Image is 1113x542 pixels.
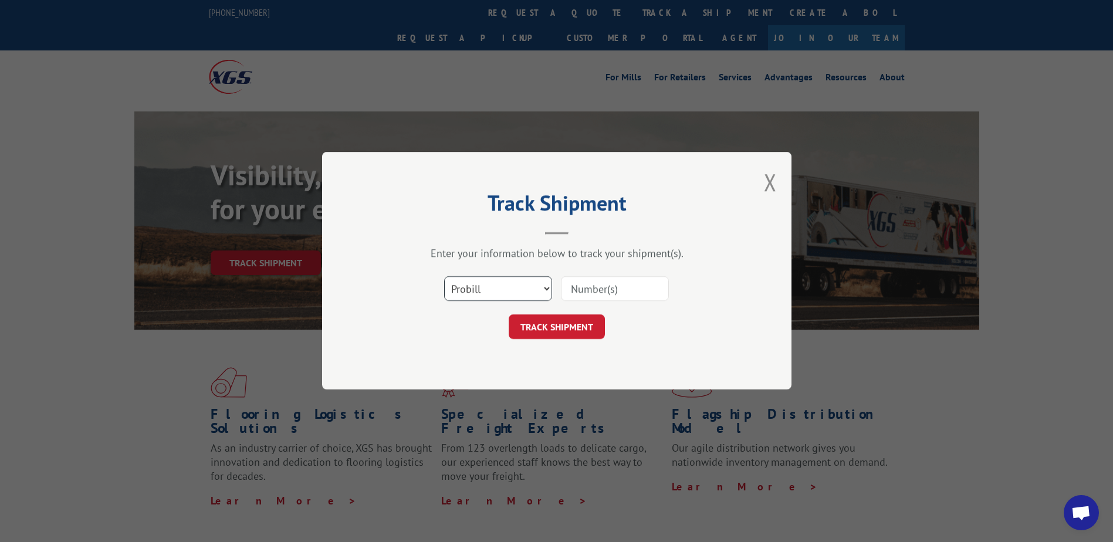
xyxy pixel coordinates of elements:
[561,277,669,302] input: Number(s)
[381,247,733,260] div: Enter your information below to track your shipment(s).
[509,315,605,340] button: TRACK SHIPMENT
[764,167,777,198] button: Close modal
[1064,495,1099,530] a: Open chat
[381,195,733,217] h2: Track Shipment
